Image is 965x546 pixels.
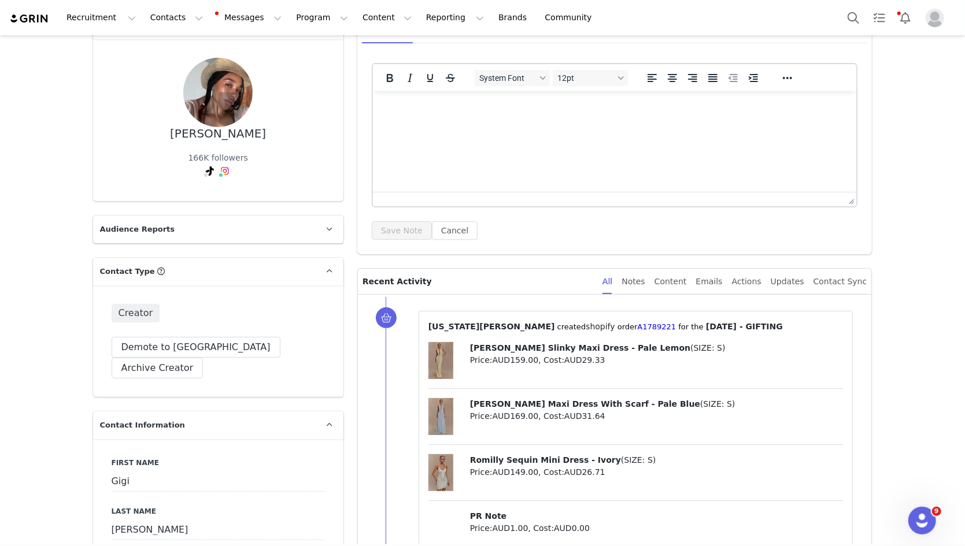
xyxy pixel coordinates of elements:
button: Search [841,5,866,31]
span: [US_STATE][PERSON_NAME] [428,322,555,331]
iframe: Rich Text Area [373,91,857,192]
p: Price: , Cost: [470,466,844,478]
a: Brands [491,5,537,31]
iframe: Intercom live chat [908,507,936,534]
p: ⁨ ⁩ created⁨ ⁩⁨⁩ order⁨ ⁩ for the ⁨ ⁩ [428,321,844,333]
button: Justify [703,70,723,86]
button: Decrease indent [723,70,743,86]
button: Archive Creator [112,358,204,378]
div: All [602,269,612,295]
button: Content [356,5,419,31]
img: 498be9e1-171b-459e-bd53-da0a879f061f.jpg [183,58,253,127]
p: Recent Activity [363,269,593,294]
button: Cancel [432,221,478,240]
button: Program [289,5,355,31]
div: Emails [696,269,723,295]
span: shopify [586,322,615,331]
img: instagram.svg [220,166,230,176]
button: Contacts [143,5,210,31]
span: SIZE: S [694,343,723,352]
label: Last Name [112,506,325,517]
button: Fonts [475,70,550,86]
span: AUD169.00 [493,411,539,421]
span: Contact Information [100,419,185,431]
button: Underline [420,70,440,86]
button: Align center [663,70,682,86]
button: Messages [210,5,289,31]
span: AUD159.00 [493,355,539,365]
button: Save Note [372,221,432,240]
div: Updates [771,269,804,295]
span: Creator [112,304,160,322]
div: Content [655,269,687,295]
button: Italic [400,70,420,86]
button: Recruitment [60,5,143,31]
div: [PERSON_NAME] [170,127,266,140]
button: Demote to [GEOGRAPHIC_DATA] [112,337,280,358]
span: Romilly Sequin Mini Dress - Ivory [470,455,621,465]
a: Tasks [867,5,892,31]
p: ( ) [470,398,844,410]
span: SIZE: S [624,455,653,465]
span: 9 [932,507,941,516]
button: Reveal or hide additional toolbar items [778,70,797,86]
button: Profile [919,9,956,27]
button: Bold [380,70,400,86]
span: AUD149.00 [493,467,539,477]
a: Community [538,5,604,31]
span: AUD1.00 [493,523,528,533]
button: Reporting [419,5,491,31]
label: First Name [112,458,325,468]
a: A1789221 [638,322,676,331]
p: Price: , Cost: [470,354,844,366]
button: Increase indent [744,70,763,86]
div: Notes [622,269,645,295]
span: AUD29.33 [564,355,605,365]
span: AUD0.00 [554,523,590,533]
p: ( ) [470,342,844,354]
span: 12pt [557,73,614,83]
button: Align right [683,70,703,86]
span: Contact Type [100,266,155,277]
img: grin logo [9,13,50,24]
button: Align left [642,70,662,86]
span: System Font [479,73,536,83]
button: Font sizes [553,70,628,86]
span: AUD31.64 [564,411,605,421]
button: Strikethrough [441,70,460,86]
div: Contact Sync [814,269,867,295]
div: Press the Up and Down arrow keys to resize the editor. [844,192,856,206]
span: [DATE] - GIFTING [706,322,783,331]
button: Notifications [893,5,918,31]
span: [PERSON_NAME] Maxi Dress With Scarf - Pale Blue [470,399,700,408]
p: Price: , Cost: [470,410,844,422]
p: Price: , Cost: [470,522,844,534]
span: Audience Reports [100,224,175,235]
div: Actions [732,269,761,295]
span: AUD26.71 [564,467,605,477]
span: SIZE: S [704,399,733,408]
span: PR Note [470,511,506,521]
p: ( ) [470,454,844,466]
img: placeholder-profile.jpg [926,9,944,27]
div: 166K followers [188,152,248,164]
span: [PERSON_NAME] Slinky Maxi Dress - Pale Lemon [470,343,690,352]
